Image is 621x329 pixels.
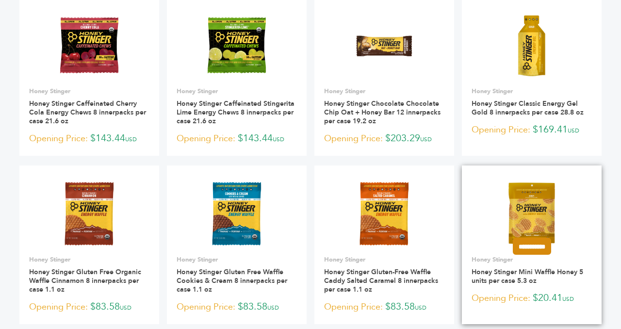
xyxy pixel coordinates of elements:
[324,132,444,146] p: $203.29
[29,300,149,314] p: $83.58
[120,304,131,312] span: USD
[472,123,530,136] span: Opening Price:
[29,132,149,146] p: $143.44
[497,179,567,249] img: Honey Stinger Mini Waffle Honey 5 units per case 5.3 oz
[29,267,141,294] a: Honey Stinger Gluten Free Organic Waffle Cinnamon 8 innerpacks per case 1.1 oz
[202,10,272,81] img: Honey Stinger Caffeinated Stingerita Lime Energy Chews 8 innerpacks per case 21.6 oz
[54,10,125,81] img: Honey Stinger Caffeinated Cherry Cola Energy Chews 8 innerpacks per case 21.6 oz
[349,179,420,249] img: Honey Stinger Gluten-Free Waffle Caddy Salted Caramel 8 innerpacks per case 1.1 oz
[472,123,592,137] p: $169.41
[497,10,567,81] img: Honey Stinger Classic Energy Gel Gold 8 innerpacks per case 28.8 oz
[562,295,574,303] span: USD
[349,10,420,81] img: Honey Stinger Chocolate Chocolate Chip Oat + Honey Bar 12 innerpacks per case 19.2 oz
[177,300,235,313] span: Opening Price:
[125,135,137,143] span: USD
[324,267,438,294] a: Honey Stinger Gluten-Free Waffle Caddy Salted Caramel 8 innerpacks per case 1.1 oz
[177,87,297,96] p: Honey Stinger
[177,267,287,294] a: Honey Stinger Gluten Free Waffle Cookies & Cream 8 innerpacks per case 1.1 oz
[273,135,284,143] span: USD
[29,255,149,264] p: Honey Stinger
[177,255,297,264] p: Honey Stinger
[415,304,426,312] span: USD
[177,300,297,314] p: $83.58
[472,255,592,264] p: Honey Stinger
[177,132,235,145] span: Opening Price:
[324,255,444,264] p: Honey Stinger
[472,291,592,306] p: $20.41
[472,292,530,305] span: Opening Price:
[267,304,279,312] span: USD
[177,132,297,146] p: $143.44
[472,99,584,117] a: Honey Stinger Classic Energy Gel Gold 8 innerpacks per case 28.8 oz
[202,179,272,249] img: Honey Stinger Gluten Free Waffle Cookies & Cream 8 innerpacks per case 1.1 oz
[324,99,441,126] a: Honey Stinger Chocolate Chocolate Chip Oat + Honey Bar 12 innerpacks per case 19.2 oz
[472,267,583,285] a: Honey Stinger Mini Waffle Honey 5 units per case 5.3 oz
[29,99,146,126] a: Honey Stinger Caffeinated Cherry Cola Energy Chews 8 innerpacks per case 21.6 oz
[29,300,88,313] span: Opening Price:
[54,179,125,249] img: Honey Stinger Gluten Free Organic Waffle Cinnamon 8 innerpacks per case 1.1 oz
[568,127,579,134] span: USD
[177,99,294,126] a: Honey Stinger Caffeinated Stingerita Lime Energy Chews 8 innerpacks per case 21.6 oz
[324,87,444,96] p: Honey Stinger
[29,87,149,96] p: Honey Stinger
[29,132,88,145] span: Opening Price:
[420,135,432,143] span: USD
[324,300,383,313] span: Opening Price:
[324,132,383,145] span: Opening Price:
[472,87,592,96] p: Honey Stinger
[324,300,444,314] p: $83.58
